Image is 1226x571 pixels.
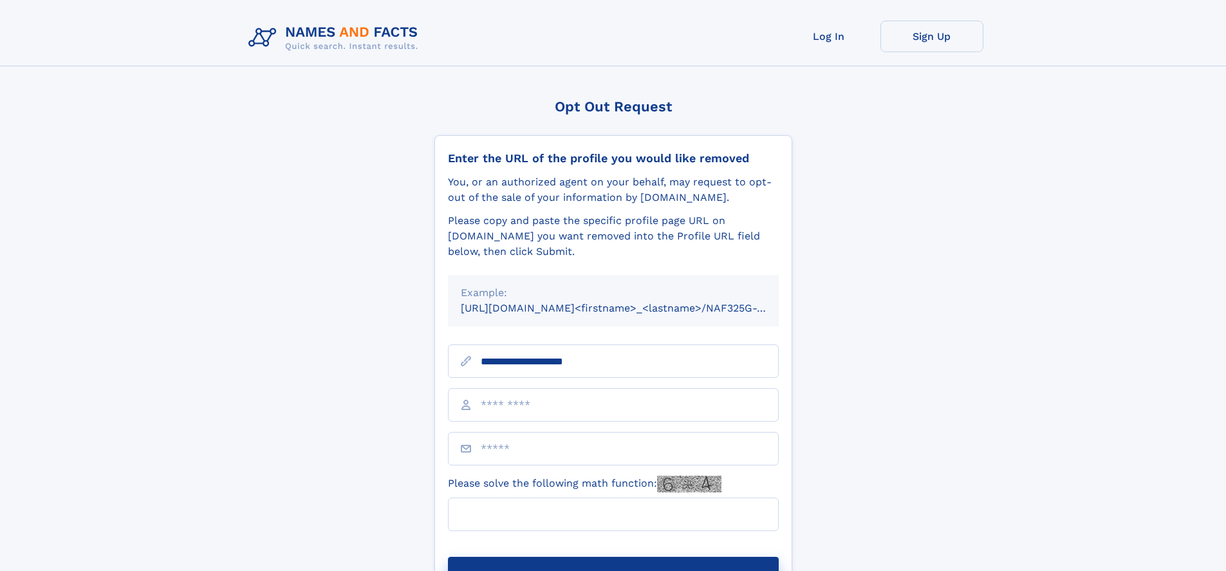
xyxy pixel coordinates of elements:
img: Logo Names and Facts [243,21,429,55]
small: [URL][DOMAIN_NAME]<firstname>_<lastname>/NAF325G-xxxxxxxx [461,302,803,314]
a: Log In [777,21,880,52]
div: Please copy and paste the specific profile page URL on [DOMAIN_NAME] you want removed into the Pr... [448,213,779,259]
div: Opt Out Request [434,98,792,115]
div: You, or an authorized agent on your behalf, may request to opt-out of the sale of your informatio... [448,174,779,205]
div: Enter the URL of the profile you would like removed [448,151,779,165]
label: Please solve the following math function: [448,476,721,492]
a: Sign Up [880,21,983,52]
div: Example: [461,285,766,301]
